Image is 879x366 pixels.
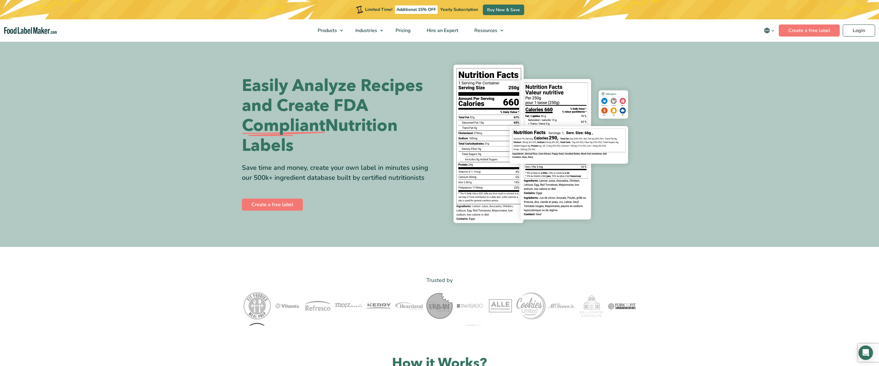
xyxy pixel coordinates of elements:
[858,345,873,360] div: Open Intercom Messenger
[354,27,378,34] span: Industries
[394,27,411,34] span: Pricing
[242,276,637,285] p: Trusted by
[473,27,498,34] span: Resources
[316,27,338,34] span: Products
[483,5,524,15] a: Buy Now & Save
[467,19,506,42] a: Resources
[242,199,303,211] a: Create a free label
[395,5,438,14] span: Additional 15% OFF
[348,19,386,42] a: Industries
[388,19,417,42] a: Pricing
[242,116,325,136] span: Compliant
[425,27,459,34] span: Hire an Expert
[843,24,875,37] a: Login
[242,76,435,156] h1: Easily Analyze Recipes and Create FDA Nutrition Labels
[779,24,840,37] a: Create a free label
[419,19,465,42] a: Hire an Expert
[242,163,435,183] div: Save time and money, create your own label in minutes using our 500k+ ingredient database built b...
[440,7,478,12] span: Yearly Subscription
[310,19,346,42] a: Products
[365,7,392,12] span: Limited Time!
